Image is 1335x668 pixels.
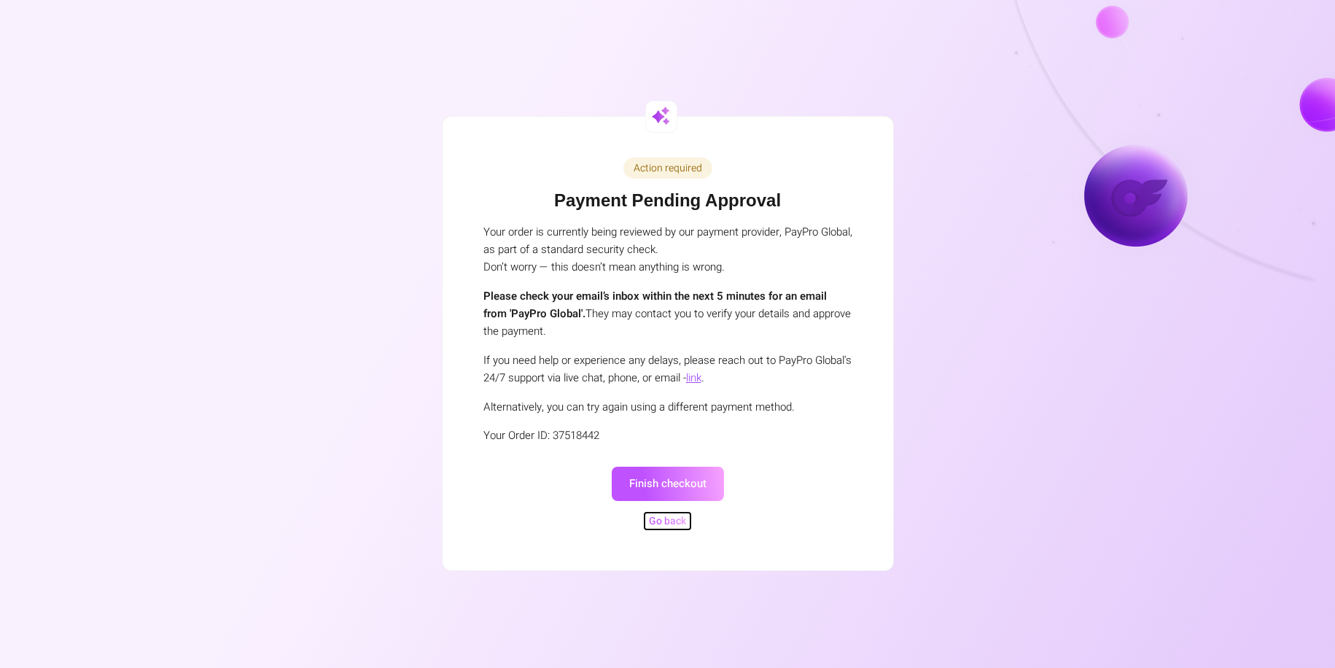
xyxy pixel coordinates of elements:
a: link [686,370,701,386]
p: If you need help or experience any delays, please reach out to PayPro Global's 24/7 support via l... [483,352,852,387]
div: Action required [623,158,712,179]
button: Go back [645,513,690,529]
p: Your order is currently being reviewed by our payment provider, PayPro Global, as part of a stand... [483,223,852,276]
strong: Please check your email’s inbox within the next 5 minutes for an email from 'PayPro Global'. [483,288,827,322]
button: Finish checkout [612,467,724,501]
div: Your Order ID: 37518442 [483,427,852,444]
p: Alternatively, you can try again using a different payment method. [483,398,852,416]
h1: Payment Pending Approval [483,190,852,211]
p: They may contact you to verify your details and approve the payment. [483,287,852,340]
